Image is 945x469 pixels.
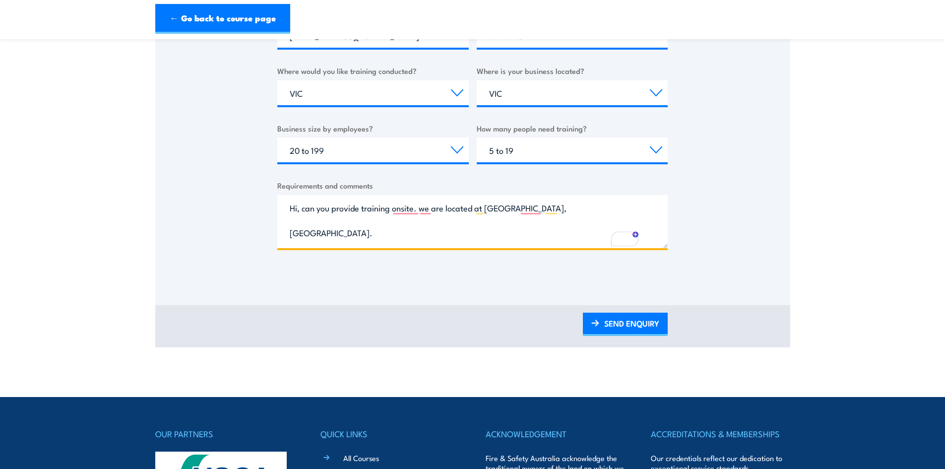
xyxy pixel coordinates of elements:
[477,123,668,134] label: How many people need training?
[651,427,790,441] h4: ACCREDITATIONS & MEMBERSHIPS
[477,65,668,76] label: Where is your business located?
[155,4,290,34] a: ← Go back to course page
[343,453,379,463] a: All Courses
[277,195,668,248] textarea: To enrich screen reader interactions, please activate Accessibility in Grammarly extension settings
[277,180,668,191] label: Requirements and comments
[320,427,459,441] h4: QUICK LINKS
[486,427,625,441] h4: ACKNOWLEDGEMENT
[583,313,668,336] a: SEND ENQUIRY
[277,123,469,134] label: Business size by employees?
[155,427,294,441] h4: OUR PARTNERS
[277,65,469,76] label: Where would you like training conducted?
